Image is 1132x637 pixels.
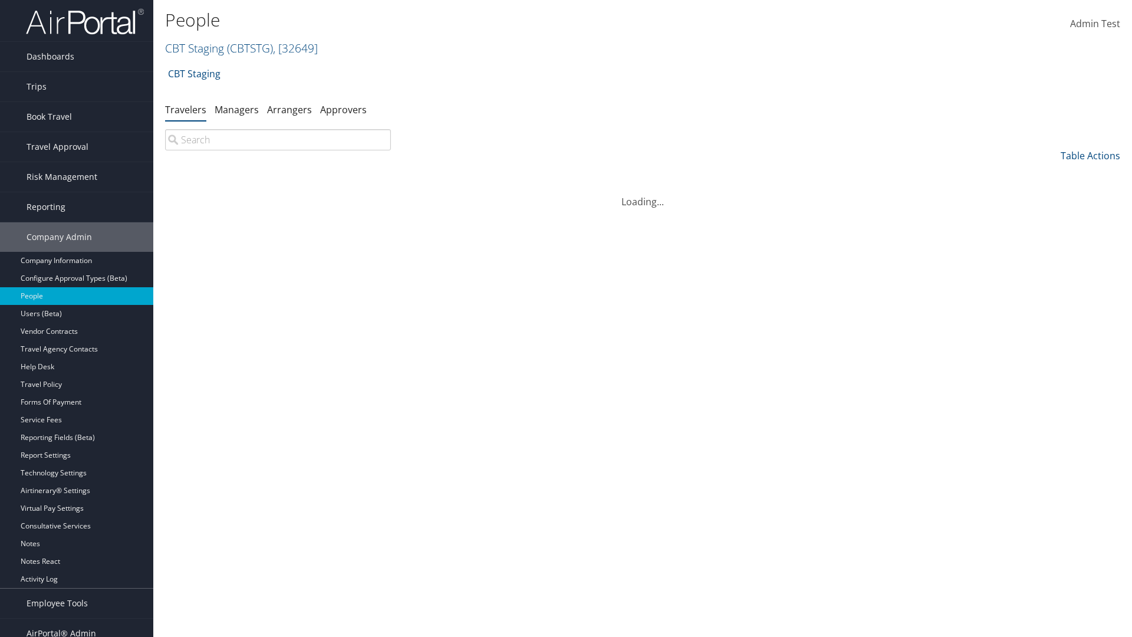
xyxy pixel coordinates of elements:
a: CBT Staging [165,40,318,56]
a: Table Actions [1061,149,1120,162]
a: Managers [215,103,259,116]
div: Loading... [165,180,1120,209]
span: Reporting [27,192,65,222]
span: Trips [27,72,47,101]
a: Arrangers [267,103,312,116]
span: Company Admin [27,222,92,252]
a: Travelers [165,103,206,116]
span: Admin Test [1070,17,1120,30]
a: Admin Test [1070,6,1120,42]
img: airportal-logo.png [26,8,144,35]
h1: People [165,8,802,32]
span: ( CBTSTG ) [227,40,273,56]
span: Risk Management [27,162,97,192]
a: CBT Staging [168,62,221,86]
span: Book Travel [27,102,72,132]
span: Employee Tools [27,589,88,618]
a: Approvers [320,103,367,116]
input: Search [165,129,391,150]
span: Dashboards [27,42,74,71]
span: , [ 32649 ] [273,40,318,56]
span: Travel Approval [27,132,88,162]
